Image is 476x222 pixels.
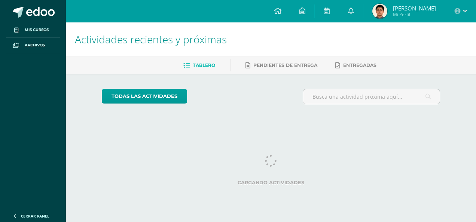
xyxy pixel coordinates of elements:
[393,11,436,18] span: Mi Perfil
[253,62,317,68] span: Pendientes de entrega
[25,42,45,48] span: Archivos
[393,4,436,12] span: [PERSON_NAME]
[102,89,187,104] a: todas las Actividades
[343,62,376,68] span: Entregadas
[6,22,60,38] a: Mis cursos
[193,62,215,68] span: Tablero
[372,4,387,19] img: d5477ca1a3f189a885c1b57d1d09bc4b.png
[75,32,227,46] span: Actividades recientes y próximas
[102,180,440,185] label: Cargando actividades
[25,27,49,33] span: Mis cursos
[303,89,440,104] input: Busca una actividad próxima aquí...
[6,38,60,53] a: Archivos
[21,213,49,219] span: Cerrar panel
[245,59,317,71] a: Pendientes de entrega
[335,59,376,71] a: Entregadas
[183,59,215,71] a: Tablero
